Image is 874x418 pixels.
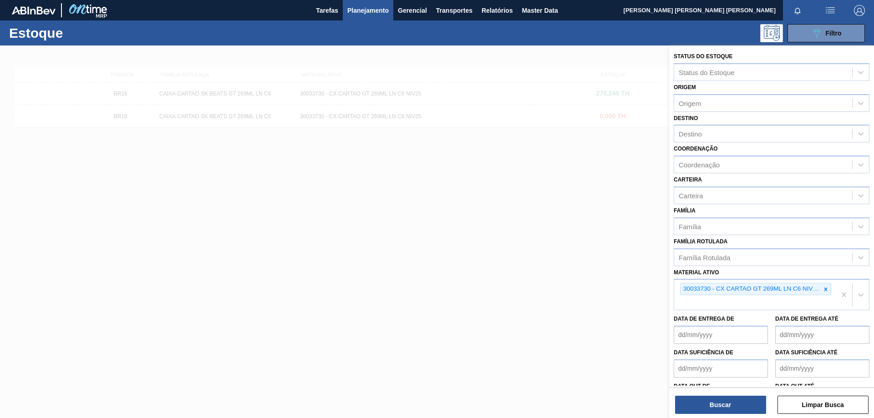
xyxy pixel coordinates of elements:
label: Data out de [674,383,710,389]
div: Status do Estoque [679,68,735,76]
label: Família [674,207,696,214]
span: Master Data [522,5,558,16]
img: Logout [854,5,865,16]
span: Tarefas [316,5,338,16]
label: Família Rotulada [674,238,727,245]
span: Transportes [436,5,473,16]
div: Família Rotulada [679,253,730,261]
input: dd/mm/yyyy [674,326,768,344]
span: Filtro [826,30,842,37]
label: Material ativo [674,269,719,276]
label: Data de Entrega de [674,316,734,322]
button: Filtro [788,24,865,42]
label: Data suficiência de [674,349,733,356]
div: Destino [679,130,702,138]
div: Família [679,222,701,230]
span: Gerencial [398,5,427,16]
img: TNhmsLtSVTkK8tSr43FrP2fwEKptu5GPRR3wAAAABJRU5ErkJggg== [12,6,56,15]
span: Relatórios [482,5,513,16]
div: Carteira [679,191,703,199]
input: dd/mm/yyyy [775,359,869,378]
div: Origem [679,99,701,107]
label: Status do Estoque [674,53,732,60]
div: Pogramando: nenhum usuário selecionado [760,24,783,42]
label: Origem [674,84,696,91]
label: Carteira [674,176,702,183]
h1: Estoque [9,28,145,38]
div: Coordenação [679,161,720,169]
label: Data out até [775,383,814,389]
input: dd/mm/yyyy [674,359,768,378]
button: Notificações [783,4,812,17]
div: 30033730 - CX CARTAO GT 269ML LN C6 NIV25 [681,283,821,295]
img: userActions [825,5,836,16]
label: Destino [674,115,698,121]
label: Data de Entrega até [775,316,838,322]
label: Coordenação [674,146,718,152]
span: Planejamento [347,5,389,16]
label: Data suficiência até [775,349,838,356]
input: dd/mm/yyyy [775,326,869,344]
